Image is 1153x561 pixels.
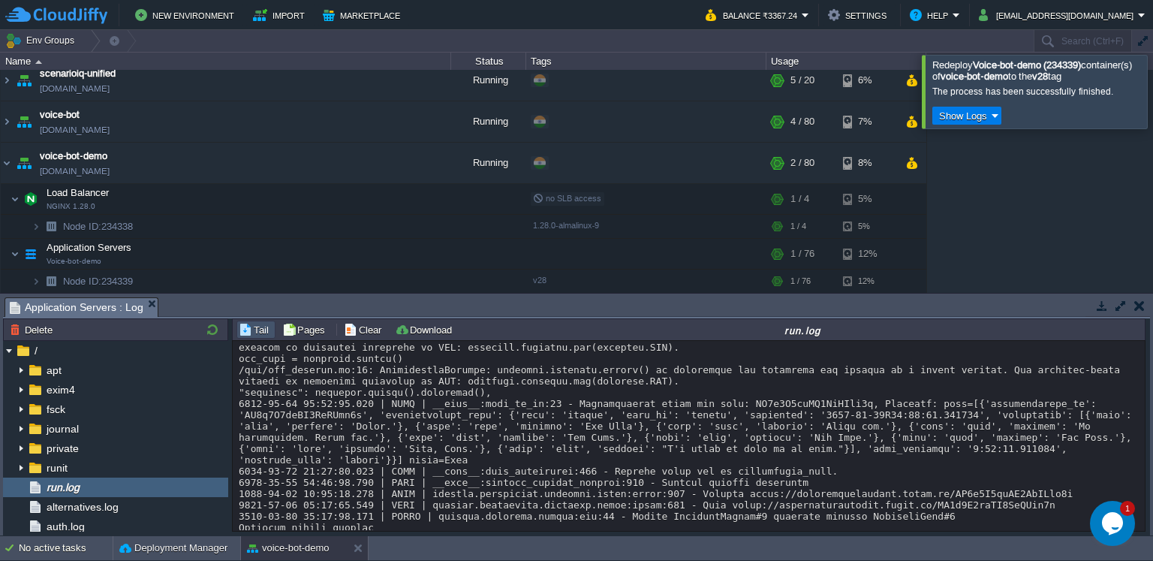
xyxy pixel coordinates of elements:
[790,184,809,214] div: 1 / 4
[462,324,1143,336] div: run.log
[14,143,35,183] img: AMDAwAAAACH5BAEAAAAALAAAAAABAAEAAAICRAEAOw==
[935,109,992,122] button: Show Logs
[451,60,526,101] div: Running
[533,221,599,230] span: 1.28.0-almalinux-9
[119,541,227,556] button: Deployment Manager
[5,6,107,25] img: CloudJiffy
[63,276,101,287] span: Node ID:
[941,71,1008,82] b: voice-bot-demo
[2,53,450,70] div: Name
[62,275,135,288] span: 234339
[973,59,1081,71] b: Voice-bot-demo (234339)
[253,6,309,24] button: Import
[1090,501,1138,546] iframe: chat widget
[843,143,892,183] div: 8%
[41,270,62,293] img: AMDAwAAAACH5BAEAAAAALAAAAAABAAEAAAICRAEAOw==
[527,53,766,70] div: Tags
[32,215,41,238] img: AMDAwAAAACH5BAEAAAAALAAAAAABAAEAAAICRAEAOw==
[45,186,111,199] span: Load Balancer
[44,383,77,397] a: exim4
[40,107,80,122] a: voice-bot
[239,323,273,336] button: Tail
[14,101,35,142] img: AMDAwAAAACH5BAEAAAAALAAAAAABAAEAAAICRAEAOw==
[62,220,135,233] span: 234338
[45,187,111,198] a: Load BalancerNGINX 1.28.0
[14,60,35,101] img: AMDAwAAAACH5BAEAAAAALAAAAAABAAEAAAICRAEAOw==
[1,101,13,142] img: AMDAwAAAACH5BAEAAAAALAAAAAABAAEAAAICRAEAOw==
[10,298,143,317] span: Application Servers : Log
[44,403,68,416] a: fsck
[395,323,456,336] button: Download
[19,536,113,560] div: No active tasks
[62,275,135,288] a: Node ID:234339
[790,270,811,293] div: 1 / 76
[44,520,87,533] a: auth.log
[843,101,892,142] div: 7%
[45,241,134,254] span: Application Servers
[11,184,20,214] img: AMDAwAAAACH5BAEAAAAALAAAAAABAAEAAAICRAEAOw==
[247,541,330,556] button: voice-bot-demo
[44,363,64,377] a: apt
[5,30,80,51] button: Env Groups
[790,101,814,142] div: 4 / 80
[40,164,110,179] a: [DOMAIN_NAME]
[843,60,892,101] div: 6%
[32,344,40,357] a: /
[843,239,892,269] div: 12%
[282,323,330,336] button: Pages
[32,270,41,293] img: AMDAwAAAACH5BAEAAAAALAAAAAABAAEAAAICRAEAOw==
[323,6,405,24] button: Marketplace
[767,53,926,70] div: Usage
[979,6,1138,24] button: [EMAIL_ADDRESS][DOMAIN_NAME]
[790,60,814,101] div: 5 / 20
[451,101,526,142] div: Running
[828,6,891,24] button: Settings
[45,242,134,253] a: Application ServersVoice-bot-demo
[1032,71,1048,82] b: v28
[10,323,57,336] button: Delete
[135,6,239,24] button: New Environment
[44,442,81,455] a: private
[40,149,107,164] a: voice-bot-demo
[40,122,110,137] a: [DOMAIN_NAME]
[843,184,892,214] div: 5%
[843,215,892,238] div: 5%
[1,143,13,183] img: AMDAwAAAACH5BAEAAAAALAAAAAABAAEAAAICRAEAOw==
[35,60,42,64] img: AMDAwAAAACH5BAEAAAAALAAAAAABAAEAAAICRAEAOw==
[790,215,806,238] div: 1 / 4
[452,53,525,70] div: Status
[47,257,101,266] span: Voice-bot-demo
[843,270,892,293] div: 12%
[20,184,41,214] img: AMDAwAAAACH5BAEAAAAALAAAAAABAAEAAAICRAEAOw==
[63,221,101,232] span: Node ID:
[451,143,526,183] div: Running
[47,202,95,211] span: NGINX 1.28.0
[44,422,81,436] a: journal
[44,481,82,494] a: run.log
[62,220,135,233] a: Node ID:234338
[44,461,70,475] a: runit
[790,239,814,269] div: 1 / 76
[44,500,121,514] a: alternatives.log
[40,81,110,96] a: [DOMAIN_NAME]
[41,215,62,238] img: AMDAwAAAACH5BAEAAAAALAAAAAABAAEAAAICRAEAOw==
[932,59,1132,82] span: Redeploy container(s) of to the tag
[910,6,953,24] button: Help
[20,239,41,269] img: AMDAwAAAACH5BAEAAAAALAAAAAABAAEAAAICRAEAOw==
[533,276,546,285] span: v28
[706,6,802,24] button: Balance ₹3367.24
[40,66,116,81] a: scenarioiq-unified
[1,60,13,101] img: AMDAwAAAACH5BAEAAAAALAAAAAABAAEAAAICRAEAOw==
